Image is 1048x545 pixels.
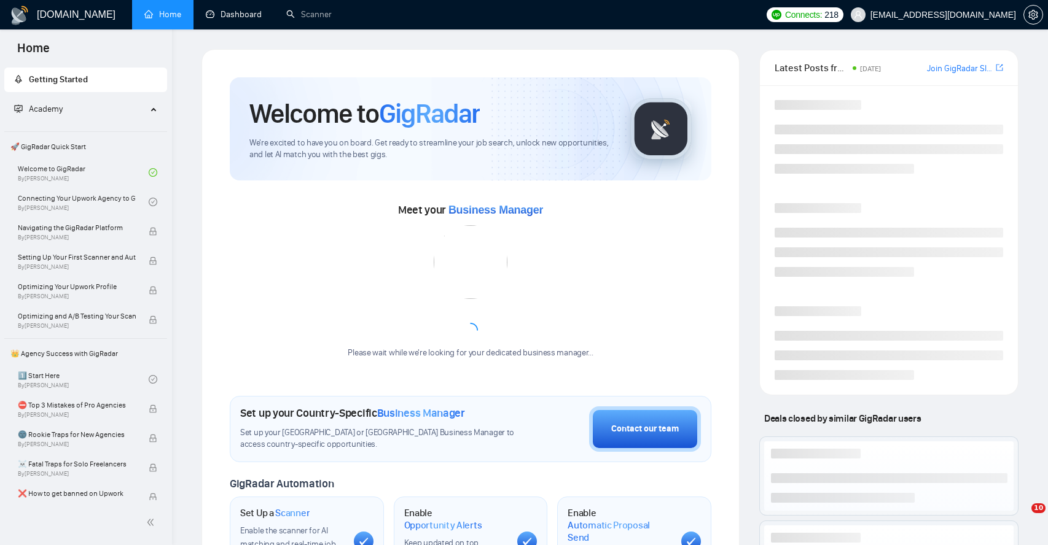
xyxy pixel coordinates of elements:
span: Navigating the GigRadar Platform [18,222,136,234]
span: By [PERSON_NAME] [18,263,136,271]
span: Meet your [398,203,543,217]
h1: Enable [404,507,508,531]
span: Connects: [785,8,822,21]
span: Set up your [GEOGRAPHIC_DATA] or [GEOGRAPHIC_DATA] Business Manager to access country-specific op... [240,427,517,450]
span: lock [149,227,157,236]
span: By [PERSON_NAME] [18,411,136,419]
span: By [PERSON_NAME] [18,234,136,241]
span: Academy [29,104,63,114]
span: lock [149,257,157,265]
h1: Set up your Country-Specific [240,406,465,420]
span: lock [149,434,157,443]
button: setting [1023,5,1043,25]
span: Latest Posts from the GigRadar Community [775,60,849,75]
span: lock [149,493,157,501]
span: Automatic Proposal Send [568,519,671,543]
div: Please wait while we're looking for your dedicated business manager... [340,347,600,359]
span: user [854,10,862,19]
img: gigradar-logo.png [630,98,692,160]
span: lock [149,315,157,324]
span: By [PERSON_NAME] [18,322,136,330]
a: homeHome [144,9,181,20]
span: Setting Up Your First Scanner and Auto-Bidder [18,251,136,263]
span: By [PERSON_NAME] [18,441,136,448]
span: export [996,63,1003,72]
h1: Welcome to [249,97,480,130]
span: lock [149,286,157,295]
span: Business Manager [448,204,543,216]
span: lock [149,463,157,472]
span: check-circle [149,375,157,384]
span: GigRadar Automation [230,477,334,490]
span: 10 [1031,503,1046,513]
span: Home [7,39,60,65]
span: loading [463,323,478,338]
span: ❌ How to get banned on Upwork [18,487,136,500]
span: lock [149,404,157,413]
span: Deals closed by similar GigRadar users [759,408,926,429]
a: setting [1023,10,1043,20]
span: Optimizing and A/B Testing Your Scanner for Better Results [18,310,136,322]
span: Academy [14,104,63,114]
span: ☠️ Fatal Traps for Solo Freelancers [18,458,136,470]
img: logo [10,6,29,25]
a: Welcome to GigRadarBy[PERSON_NAME] [18,159,149,186]
span: GigRadar [379,97,480,130]
span: By [PERSON_NAME] [18,293,136,300]
span: 👑 Agency Success with GigRadar [6,341,166,366]
a: searchScanner [286,9,332,20]
span: Business Manager [377,406,465,420]
a: dashboardDashboard [206,9,262,20]
a: Connecting Your Upwork Agency to GigRadarBy[PERSON_NAME] [18,188,149,215]
span: fund-projection-screen [14,104,23,113]
a: Join GigRadar Slack Community [927,62,993,75]
span: By [PERSON_NAME] [18,500,136,507]
button: Contact our team [589,406,701,452]
span: Optimizing Your Upwork Profile [18,280,136,293]
span: setting [1024,10,1042,20]
span: 218 [824,8,838,21]
span: double-left [146,516,158,528]
span: 🚀 GigRadar Quick Start [6,134,166,159]
span: 🌚 Rookie Traps for New Agencies [18,428,136,441]
h1: Set Up a [240,507,310,519]
img: error [434,225,507,299]
span: rocket [14,75,23,83]
div: Contact our team [611,422,679,436]
span: check-circle [149,168,157,177]
iframe: Intercom live chat [1006,503,1036,533]
span: We're excited to have you on board. Get ready to streamline your job search, unlock new opportuni... [249,137,611,161]
span: [DATE] [860,64,881,73]
li: Getting Started [4,68,167,92]
img: upwork-logo.png [772,10,781,20]
span: Getting Started [29,74,88,85]
h1: Enable [568,507,671,543]
span: Scanner [275,507,310,519]
span: Opportunity Alerts [404,519,482,531]
span: By [PERSON_NAME] [18,470,136,477]
span: ⛔ Top 3 Mistakes of Pro Agencies [18,399,136,411]
a: export [996,62,1003,74]
span: check-circle [149,198,157,206]
a: 1️⃣ Start HereBy[PERSON_NAME] [18,366,149,393]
